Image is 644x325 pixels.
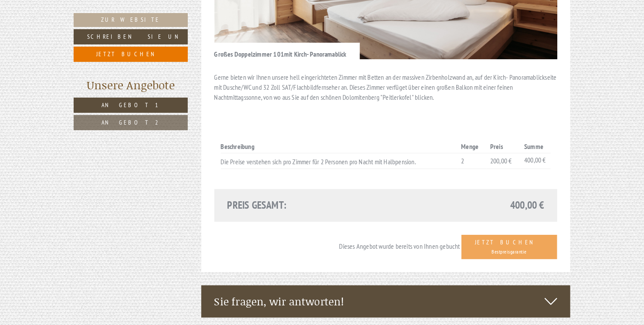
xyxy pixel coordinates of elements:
a: Schreiben Sie uns [74,29,188,44]
th: Preis [487,140,521,153]
div: Sie fragen, wir antworten! [201,285,571,318]
a: Jetzt buchen [74,47,188,62]
span: Angebot 2 [102,118,160,126]
th: Beschreibung [221,140,458,153]
th: Menge [458,140,487,153]
p: Gerne bieten wir Ihnen unsere hell eingerichteten Zimmer mit Betten an der massiven Zirbenholzwan... [214,72,558,102]
span: Dieses Angebot wurde bereits von Ihnen gebucht [339,242,460,251]
a: Zur Website [74,13,188,27]
div: Großes Doppelzimmer 101mit Kirch- Panoramablick [214,43,360,59]
div: Preis gesamt: [221,198,386,213]
th: Summe [521,140,551,153]
td: Die Preise verstehen sich pro Zimmer für 2 Personen pro Nacht mit Halbpension. [221,153,458,169]
span: Angebot 1 [102,101,160,109]
span: 200,00 € [490,156,512,165]
td: 2 [458,153,487,169]
div: Unsere Angebote [74,77,188,93]
td: 400,00 € [521,153,551,169]
span: 400,00 € [510,198,544,213]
